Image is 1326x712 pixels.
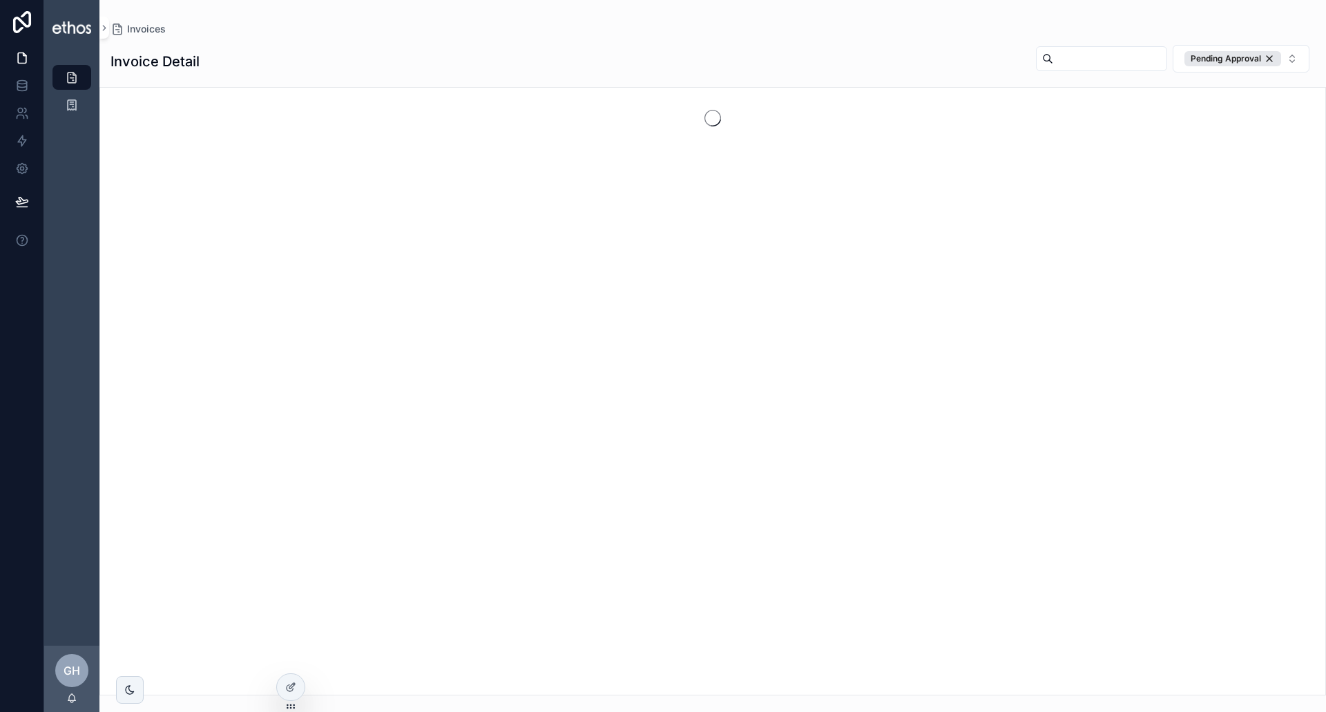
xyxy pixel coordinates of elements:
div: scrollable content [44,55,99,135]
h1: Invoice Detail [110,52,200,71]
button: Select Button [1173,45,1309,73]
a: Invoices [110,22,166,36]
button: Unselect PENDING_APPROVAL [1184,51,1281,66]
div: Pending Approval [1184,51,1281,66]
img: App logo [52,21,91,33]
span: Invoices [127,22,166,36]
span: GH [64,662,80,679]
